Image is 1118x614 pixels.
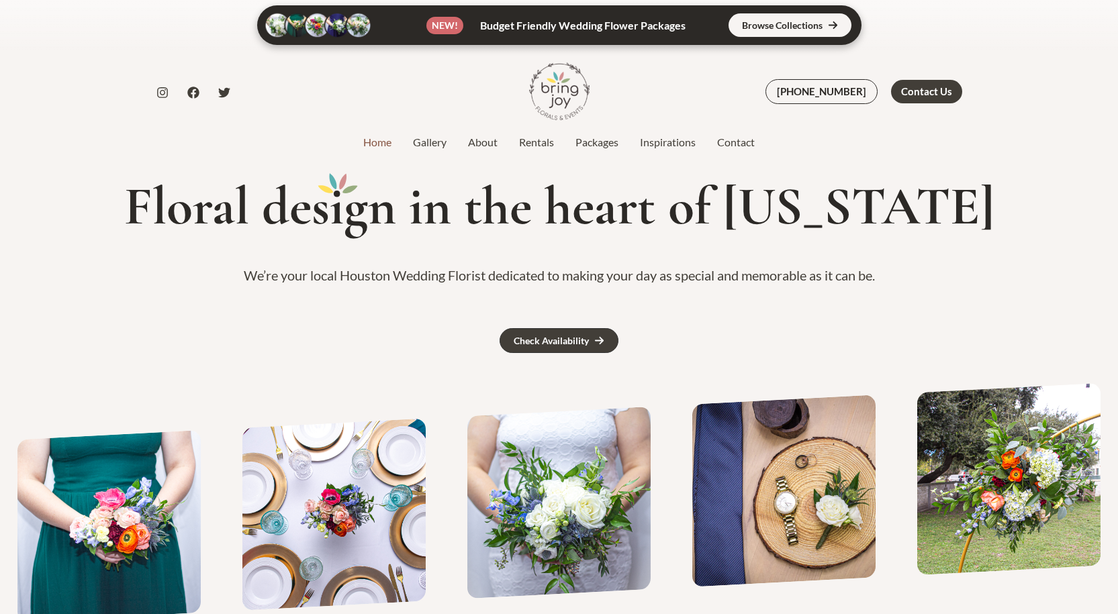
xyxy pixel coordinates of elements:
a: Rentals [508,134,565,150]
a: [PHONE_NUMBER] [765,79,878,104]
a: About [457,134,508,150]
a: Packages [565,134,629,150]
a: Contact Us [891,80,962,103]
a: Instagram [156,87,169,99]
a: Check Availability [500,328,618,353]
p: We’re your local Houston Wedding Florist dedicated to making your day as special and memorable as... [16,263,1102,288]
div: Check Availability [514,336,589,346]
a: Home [353,134,402,150]
img: Bring Joy [529,61,590,121]
a: Gallery [402,134,457,150]
nav: Site Navigation [353,132,765,152]
a: Twitter [218,87,230,99]
h1: Floral des gn in the heart of [US_STATE] [16,177,1102,236]
a: Contact [706,134,765,150]
a: Facebook [187,87,199,99]
a: Inspirations [629,134,706,150]
mark: i [330,177,344,236]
